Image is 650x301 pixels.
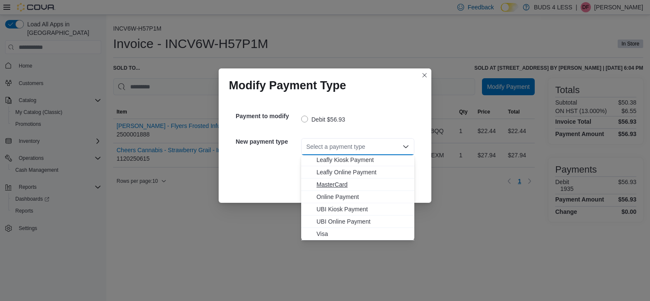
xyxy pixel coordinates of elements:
[402,143,409,150] button: Close list of options
[301,154,414,166] button: Leafly Kiosk Payment
[419,70,430,80] button: Closes this modal window
[229,79,346,92] h1: Modify Payment Type
[301,114,345,125] label: Debit $56.93
[301,166,414,179] button: Leafly Online Payment
[236,108,299,125] h5: Payment to modify
[236,133,299,150] h5: New payment type
[301,203,414,216] button: UBI Kiosk Payment
[301,216,414,228] button: UBI Online Payment
[316,217,409,226] span: UBI Online Payment
[301,179,414,191] button: MasterCard
[316,193,409,201] span: Online Payment
[306,142,307,152] input: Accessible screen reader label
[301,191,414,203] button: Online Payment
[316,156,409,164] span: Leafly Kiosk Payment
[316,205,409,213] span: UBI Kiosk Payment
[301,228,414,240] button: Visa
[316,230,409,238] span: Visa
[316,168,409,176] span: Leafly Online Payment
[316,180,409,189] span: MasterCard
